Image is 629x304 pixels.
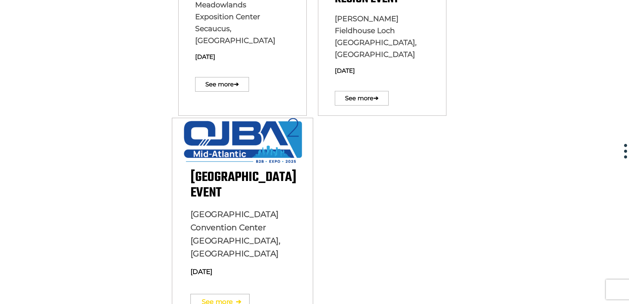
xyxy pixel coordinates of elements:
span: ➔ [373,88,378,109]
span: [DATE] [190,268,212,276]
a: See more➔ [195,77,249,92]
span: [PERSON_NAME] Fieldhouse Loch [GEOGRAPHIC_DATA], [GEOGRAPHIC_DATA] [335,14,417,59]
a: See more➔ [335,91,389,106]
span: Meadowlands Exposition Center Secaucus, [GEOGRAPHIC_DATA] [195,0,275,45]
span: ➔ [234,74,239,95]
span: [DATE] [195,53,215,61]
span: [DATE] [335,67,355,74]
span: [GEOGRAPHIC_DATA] Event [190,167,296,203]
span: [GEOGRAPHIC_DATA] Convention Center [GEOGRAPHIC_DATA], [GEOGRAPHIC_DATA] [190,209,280,259]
